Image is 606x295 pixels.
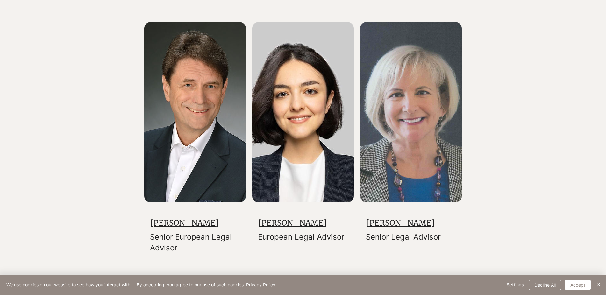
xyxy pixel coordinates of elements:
button: Close [595,280,602,290]
p: European Legal Advisor [258,232,349,242]
span: We use cookies on our website to see how you interact with it. By accepting, you agree to our use... [6,282,275,288]
a: [PERSON_NAME] [150,218,219,228]
button: Accept [565,280,591,290]
a: [PERSON_NAME] [366,218,435,228]
p: Senior Legal Advisor [366,232,457,242]
p: Senior European Legal Advisor [150,232,241,253]
span: Settings [507,280,524,290]
button: Decline All [529,280,561,290]
img: 83098de8-cc6d-4456-b5e9-9bd46f48a7ad.jpg [252,22,354,203]
a: [PERSON_NAME] [258,218,327,228]
img: Close [595,281,602,288]
a: Privacy Policy [246,282,275,287]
